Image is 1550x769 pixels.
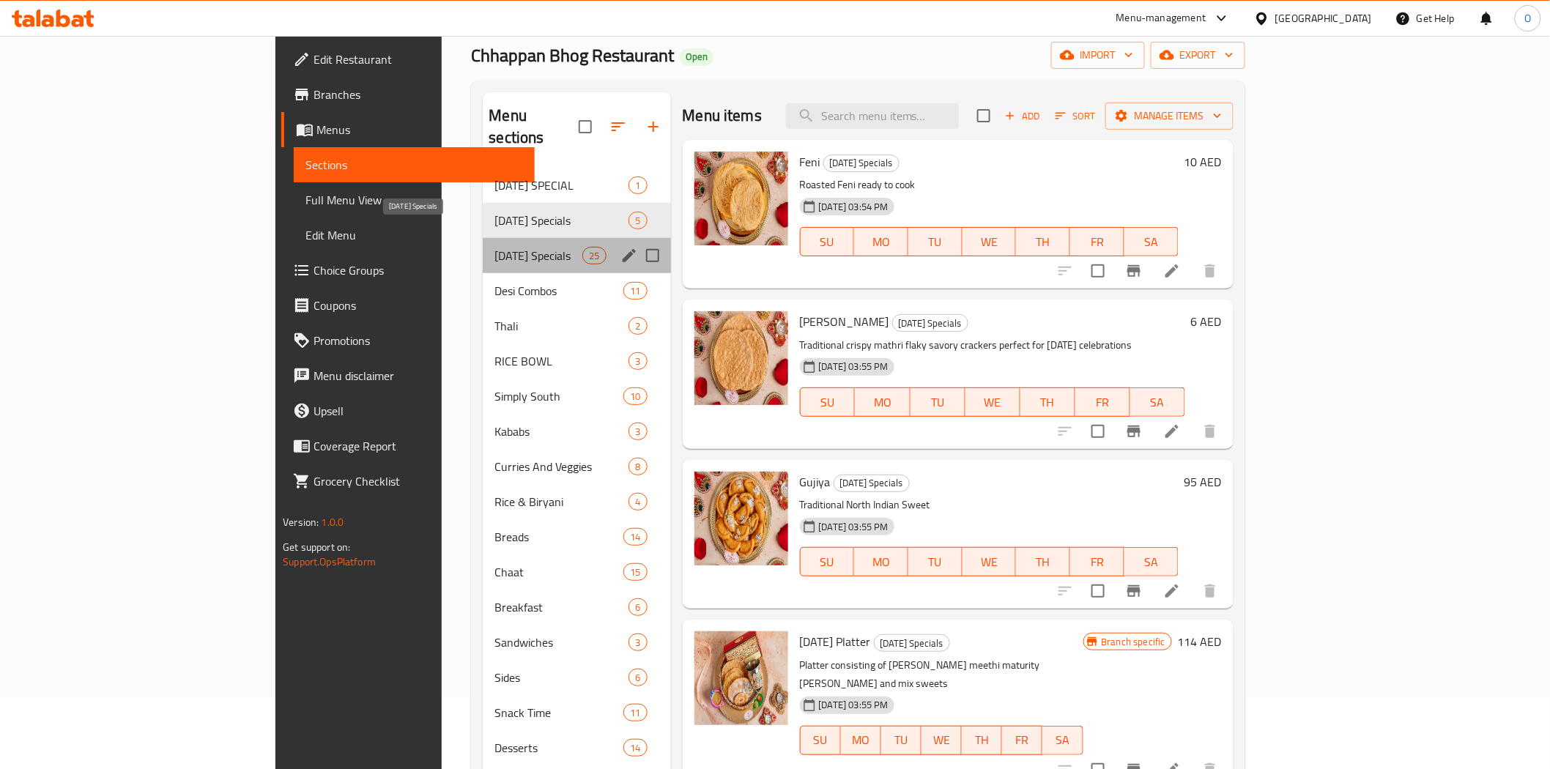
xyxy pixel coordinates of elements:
span: [DATE] Specials [893,315,968,332]
span: TU [887,729,916,751]
span: Promotions [314,332,522,349]
div: RICE BOWL3 [483,343,670,379]
span: Breads [494,528,623,546]
span: Simply South [494,387,623,405]
a: Edit menu item [1163,262,1181,280]
span: FR [1076,551,1119,573]
span: Choice Groups [314,261,522,279]
div: items [623,387,647,405]
span: Coupons [314,297,522,314]
button: Branch-specific-item [1116,573,1152,609]
div: Breakfast6 [483,590,670,625]
a: Menus [281,112,534,147]
span: TU [914,231,957,253]
span: Grocery Checklist [314,472,522,490]
span: Menus [316,121,522,138]
button: SU [800,726,841,755]
h6: 10 AED [1184,152,1222,172]
div: Menu-management [1116,10,1206,27]
button: TH [962,726,1002,755]
button: delete [1193,253,1228,289]
span: Desi Combos [494,282,623,300]
span: RICE BOWL [494,352,628,370]
span: Select section [968,100,999,131]
button: SA [1130,387,1185,417]
div: Desi Combos11 [483,273,670,308]
span: Feni [800,151,820,173]
span: TU [914,551,957,573]
div: items [623,563,647,581]
p: Traditional crispy mathri flaky savory crackers perfect for [DATE] celebrations [800,336,1185,354]
div: [DATE] SPECIAL1 [483,168,670,203]
span: Version: [283,513,319,532]
span: [DATE] 03:55 PM [813,698,894,712]
div: Rice & Biryani [494,493,628,510]
span: WE [971,392,1015,413]
button: Branch-specific-item [1116,253,1152,289]
div: items [628,493,647,510]
span: Open [680,51,713,63]
span: Select to update [1083,576,1113,606]
span: Select all sections [570,111,601,142]
a: Menu disclaimer [281,358,534,393]
button: TH [1016,227,1070,256]
span: Breakfast [494,598,628,616]
div: Snack Time11 [483,695,670,730]
a: Promotions [281,323,534,358]
div: Desserts14 [483,730,670,765]
a: Edit menu item [1163,582,1181,600]
span: MO [847,729,875,751]
button: import [1051,42,1145,69]
div: Kababs3 [483,414,670,449]
button: WE [965,387,1020,417]
div: Karva Chauth Specials [494,212,628,229]
span: Upsell [314,402,522,420]
span: 10 [624,390,646,404]
span: 14 [624,741,646,755]
span: SU [806,392,850,413]
span: Chhappan Bhog Restaurant [471,39,674,72]
span: Gujiya [800,471,831,493]
span: 6 [629,601,646,614]
button: SU [800,547,855,576]
span: SA [1130,231,1173,253]
div: items [628,458,647,475]
span: SA [1130,551,1173,573]
button: FR [1075,387,1130,417]
span: SA [1048,729,1077,751]
span: Select to update [1083,256,1113,286]
span: Sides [494,669,628,686]
div: Sandwiches [494,634,628,651]
span: Edit Menu [305,226,522,244]
span: WE [968,231,1011,253]
div: items [623,282,647,300]
div: items [628,423,647,440]
span: Edit Restaurant [314,51,522,68]
span: TH [1026,392,1069,413]
span: SU [806,551,849,573]
span: Chaat [494,563,623,581]
button: TU [908,227,963,256]
button: edit [618,245,640,267]
div: items [628,352,647,370]
span: Curries And Veggies [494,458,628,475]
a: Coupons [281,288,534,323]
span: export [1162,46,1234,64]
div: Rice & Biryani4 [483,484,670,519]
button: TU [881,726,922,755]
span: Full Menu View [305,191,522,209]
span: TU [916,392,960,413]
button: FR [1002,726,1042,755]
span: Manage items [1117,107,1222,125]
div: items [628,669,647,686]
span: Coverage Report [314,437,522,455]
button: MO [854,227,908,256]
span: Menu disclaimer [314,367,522,384]
div: Thali2 [483,308,670,343]
span: [DATE] 03:55 PM [813,520,894,534]
a: Edit Restaurant [281,42,534,77]
a: Choice Groups [281,253,534,288]
a: Edit Menu [294,218,534,253]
